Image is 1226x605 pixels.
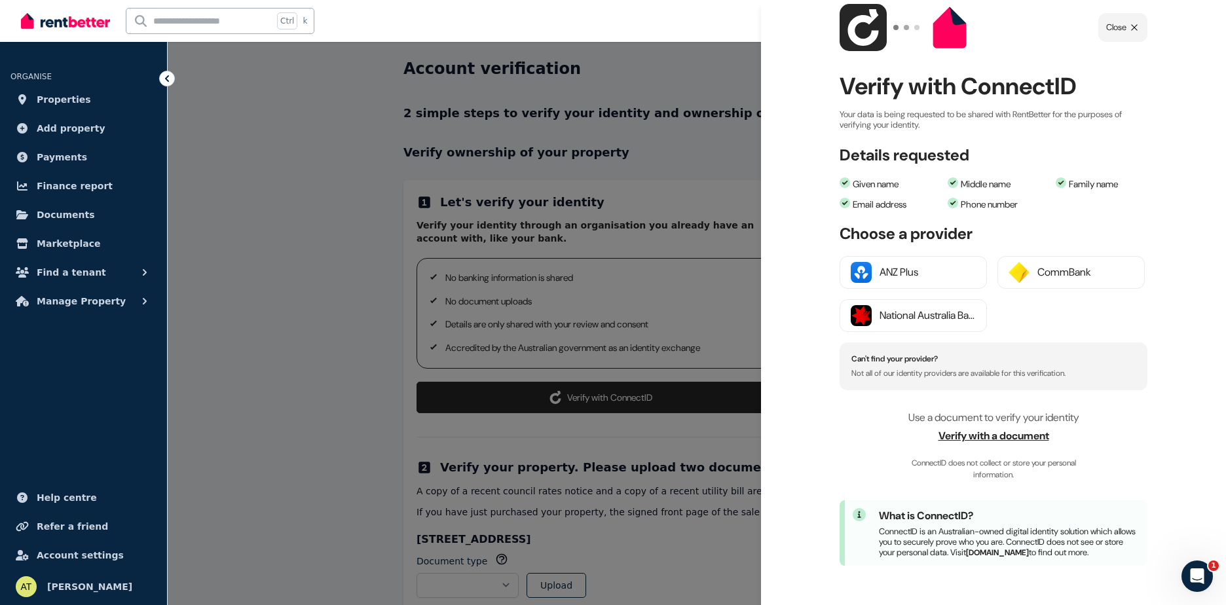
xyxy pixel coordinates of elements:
[851,369,1136,378] p: Not all of our identity providers are available for this verification.
[926,4,973,51] img: RP logo
[840,177,941,191] li: Given name
[948,198,1049,211] li: Phone number
[1098,13,1147,42] button: Close popup
[908,411,1079,424] span: Use a document to verify your identity
[879,508,1140,524] h2: What is ConnectID?
[10,144,157,170] a: Payments
[840,225,1147,243] h3: Choose a provider
[851,354,1136,363] h4: Can't find your provider?
[16,576,37,597] img: Arlia Tillock
[1037,265,1134,280] div: CommBank
[1181,560,1213,592] iframe: Intercom live chat
[840,256,987,289] button: ANZ Plus
[1056,177,1157,191] li: Family name
[840,198,941,211] li: Email address
[10,72,52,81] span: ORGANISE
[10,542,157,568] a: Account settings
[277,12,297,29] span: Ctrl
[880,265,976,280] div: ANZ Plus
[10,173,157,199] a: Finance report
[10,513,157,540] a: Refer a friend
[37,547,124,563] span: Account settings
[840,428,1147,444] span: Verify with a document
[948,177,1049,191] li: Middle name
[10,485,157,511] a: Help centre
[37,265,106,280] span: Find a tenant
[879,526,1140,558] p: ConnectID is an Australian-owned digital identity solution which allows you to securely prove who...
[37,149,87,165] span: Payments
[895,457,1092,481] span: ConnectID does not collect or store your personal information.
[840,109,1147,130] p: Your data is being requested to be shared with RentBetter for the purposes of verifying your iden...
[10,86,157,113] a: Properties
[840,69,1147,104] h2: Verify with ConnectID
[1106,21,1126,34] span: Close
[37,490,97,505] span: Help centre
[840,146,969,164] h3: Details requested
[303,16,307,26] span: k
[37,519,108,534] span: Refer a friend
[880,308,976,323] div: National Australia Bank
[37,92,91,107] span: Properties
[37,207,95,223] span: Documents
[10,259,157,285] button: Find a tenant
[10,288,157,314] button: Manage Property
[21,11,110,31] img: RentBetter
[10,115,157,141] a: Add property
[10,202,157,228] a: Documents
[966,547,1029,558] a: [DOMAIN_NAME]
[47,579,132,595] span: [PERSON_NAME]
[37,120,105,136] span: Add property
[997,256,1145,289] button: CommBank
[37,178,113,194] span: Finance report
[37,293,126,309] span: Manage Property
[1208,560,1219,571] span: 1
[10,230,157,257] a: Marketplace
[37,236,100,251] span: Marketplace
[840,299,987,332] button: National Australia Bank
